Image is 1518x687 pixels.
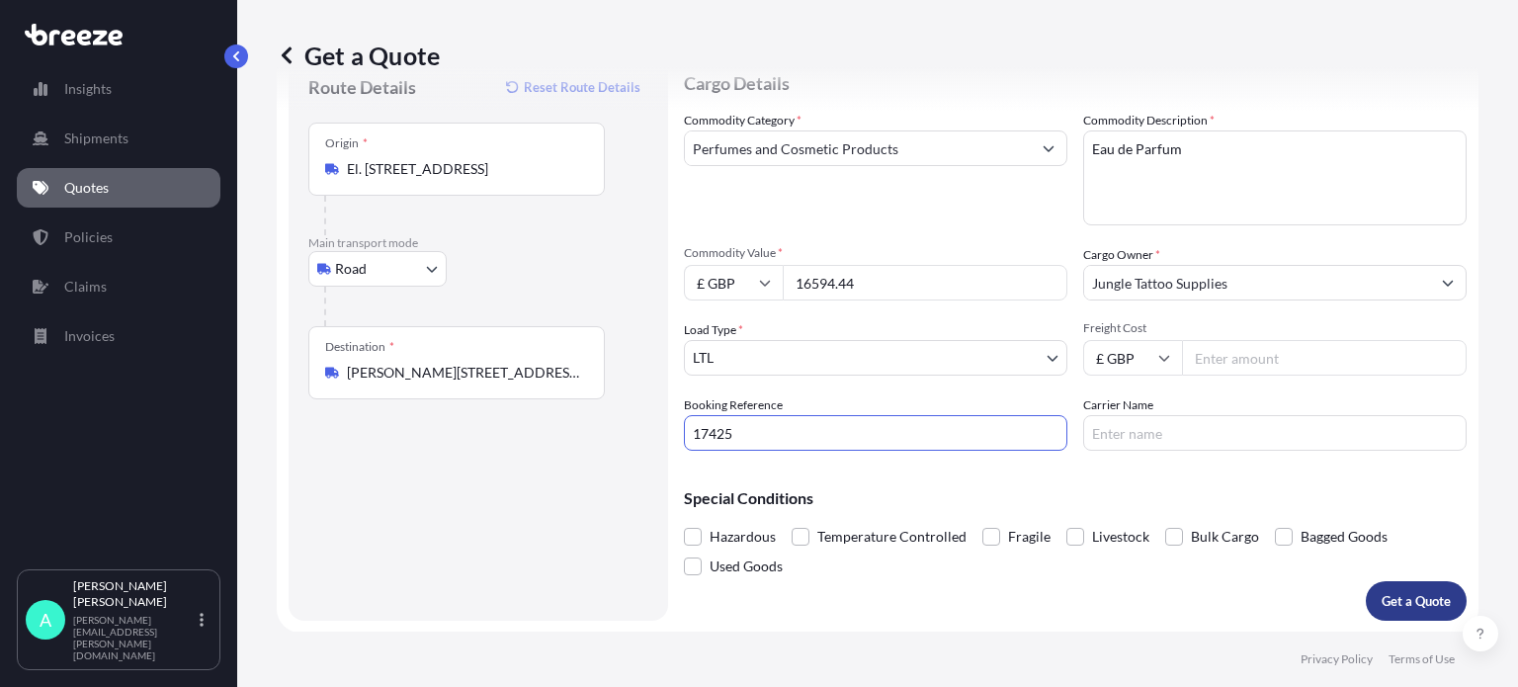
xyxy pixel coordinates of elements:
[1389,651,1455,667] a: Terms of Use
[1301,651,1373,667] a: Privacy Policy
[710,522,776,552] span: Hazardous
[1083,415,1467,451] input: Enter name
[73,578,196,610] p: [PERSON_NAME] [PERSON_NAME]
[1301,522,1388,552] span: Bagged Goods
[684,320,743,340] span: Load Type
[17,217,220,257] a: Policies
[73,614,196,661] p: [PERSON_NAME][EMAIL_ADDRESS][PERSON_NAME][DOMAIN_NAME]
[308,251,447,287] button: Select transport
[685,130,1031,166] input: Select a commodity type
[1083,320,1467,336] span: Freight Cost
[64,178,109,198] p: Quotes
[1366,581,1467,621] button: Get a Quote
[1008,522,1051,552] span: Fragile
[17,168,220,208] a: Quotes
[40,610,51,630] span: A
[17,119,220,158] a: Shipments
[1182,340,1467,376] input: Enter amount
[1083,395,1153,415] label: Carrier Name
[64,326,115,346] p: Invoices
[817,522,967,552] span: Temperature Controlled
[17,69,220,109] a: Insights
[1083,245,1160,265] label: Cargo Owner
[347,159,580,179] input: Origin
[684,415,1067,451] input: Your internal reference
[308,235,648,251] p: Main transport mode
[1031,130,1066,166] button: Show suggestions
[64,277,107,297] p: Claims
[684,395,783,415] label: Booking Reference
[684,340,1067,376] button: LTL
[1092,522,1149,552] span: Livestock
[64,79,112,99] p: Insights
[17,267,220,306] a: Claims
[347,363,580,383] input: Destination
[335,259,367,279] span: Road
[1191,522,1259,552] span: Bulk Cargo
[1084,265,1430,301] input: Full name
[693,348,714,368] span: LTL
[325,339,394,355] div: Destination
[64,227,113,247] p: Policies
[17,316,220,356] a: Invoices
[710,552,783,581] span: Used Goods
[1083,111,1215,130] label: Commodity Description
[684,245,1067,261] span: Commodity Value
[684,490,1467,506] p: Special Conditions
[684,111,801,130] label: Commodity Category
[1382,591,1451,611] p: Get a Quote
[783,265,1067,301] input: Type amount
[1430,265,1466,301] button: Show suggestions
[277,40,440,71] p: Get a Quote
[64,129,128,148] p: Shipments
[325,135,368,151] div: Origin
